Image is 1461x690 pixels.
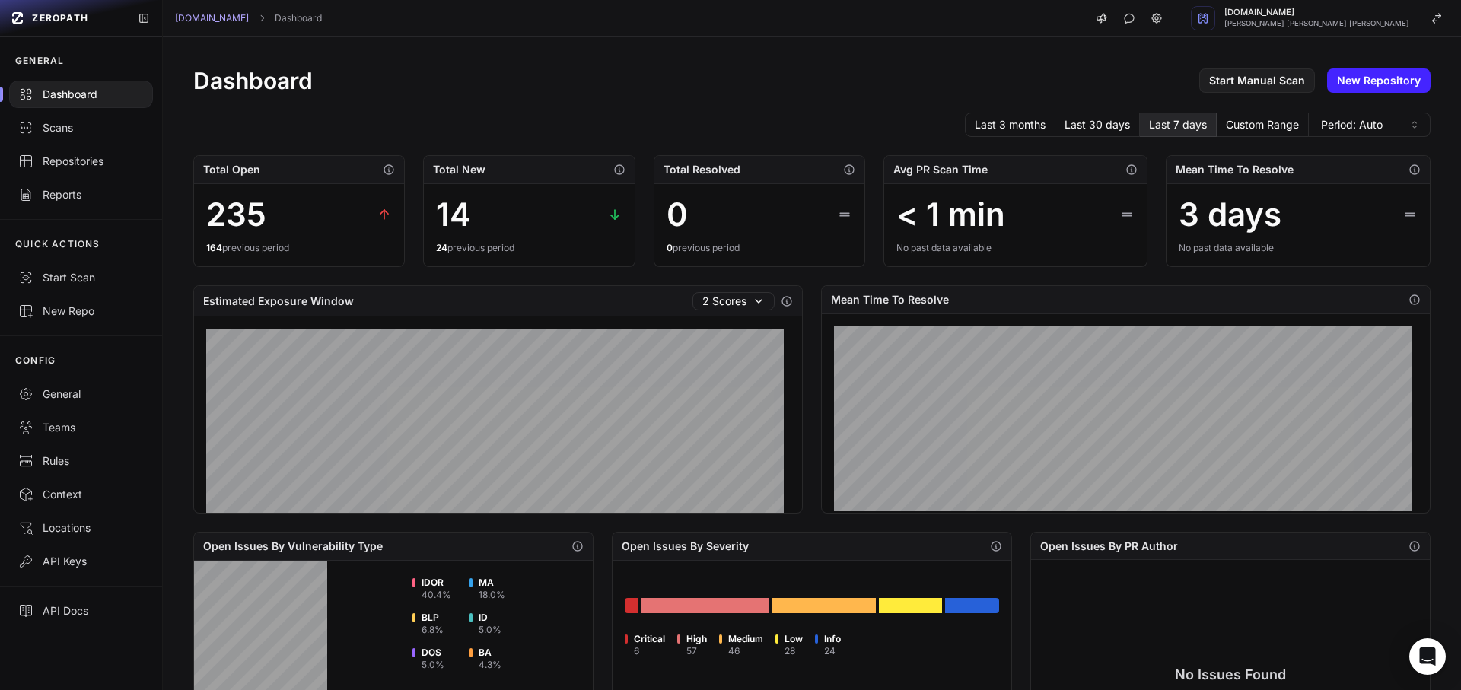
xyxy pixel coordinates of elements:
p: CONFIG [15,355,56,367]
div: 14 [436,196,471,233]
span: [PERSON_NAME] [PERSON_NAME] [PERSON_NAME] [1224,20,1409,27]
span: Info [824,633,841,645]
div: 28 [785,645,803,657]
h2: Total Open [203,162,260,177]
span: IDOR [422,577,451,589]
div: Start Scan [18,270,144,285]
div: 40.4 % [422,589,451,601]
div: API Docs [18,603,144,618]
div: General [18,386,144,402]
a: Start Manual Scan [1199,68,1315,93]
h2: Open Issues By Severity [622,539,749,554]
h2: Mean Time To Resolve [1176,162,1294,177]
p: GENERAL [15,55,64,67]
button: Last 3 months [965,113,1055,137]
div: Go to issues list [625,598,638,613]
div: 5.0 % [422,659,444,671]
button: Last 7 days [1140,113,1217,137]
div: 235 [206,196,266,233]
span: Low [785,633,803,645]
a: New Repository [1327,68,1431,93]
span: 0 [667,242,673,253]
button: Last 30 days [1055,113,1140,137]
h1: Dashboard [193,67,313,94]
span: Period: Auto [1321,117,1383,132]
div: 4.3 % [479,659,501,671]
h2: Avg PR Scan Time [893,162,988,177]
div: Go to issues list [945,598,999,613]
div: Scans [18,120,144,135]
h2: Estimated Exposure Window [203,294,354,309]
a: ZEROPATH [6,6,126,30]
span: BLP [422,612,444,624]
span: BA [479,647,501,659]
div: 18.0 % [479,589,505,601]
h2: Open Issues By PR Author [1040,539,1178,554]
div: previous period [667,242,852,254]
span: 164 [206,242,222,253]
svg: chevron right, [256,13,267,24]
div: previous period [206,242,392,254]
div: New Repo [18,304,144,319]
button: Custom Range [1217,113,1309,137]
h2: Total Resolved [664,162,740,177]
div: Dashboard [18,87,144,102]
div: API Keys [18,554,144,569]
a: [DOMAIN_NAME] [175,12,249,24]
div: < 1 min [896,196,1005,233]
div: Context [18,487,144,502]
div: 5.0 % [479,624,501,636]
h3: No Issues Found [1122,664,1340,685]
span: MA [479,577,505,589]
span: 24 [436,242,447,253]
div: 6 [634,645,665,657]
div: 3 days [1179,196,1281,233]
div: Open Intercom Messenger [1409,638,1446,675]
div: Go to issues list [772,598,876,613]
div: Go to issues list [879,598,942,613]
div: Repositories [18,154,144,169]
div: 0 [667,196,688,233]
div: 24 [824,645,841,657]
span: ID [479,612,501,624]
div: 6.8 % [422,624,444,636]
span: Medium [728,633,763,645]
a: Dashboard [275,12,322,24]
h2: Total New [433,162,485,177]
span: [DOMAIN_NAME] [1224,8,1409,17]
div: Rules [18,453,144,469]
div: 57 [686,645,707,657]
div: Go to issues list [641,598,769,613]
nav: breadcrumb [175,12,322,24]
div: Teams [18,420,144,435]
h2: Mean Time To Resolve [831,292,949,307]
h2: Open Issues By Vulnerability Type [203,539,383,554]
div: Reports [18,187,144,202]
div: No past data available [896,242,1135,254]
p: QUICK ACTIONS [15,238,100,250]
div: previous period [436,242,622,254]
span: ZEROPATH [32,12,88,24]
button: 2 Scores [692,292,775,310]
span: DOS [422,647,444,659]
span: Critical [634,633,665,645]
div: Locations [18,520,144,536]
div: No past data available [1179,242,1418,254]
div: 46 [728,645,763,657]
svg: caret sort, [1408,119,1421,131]
span: High [686,633,707,645]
